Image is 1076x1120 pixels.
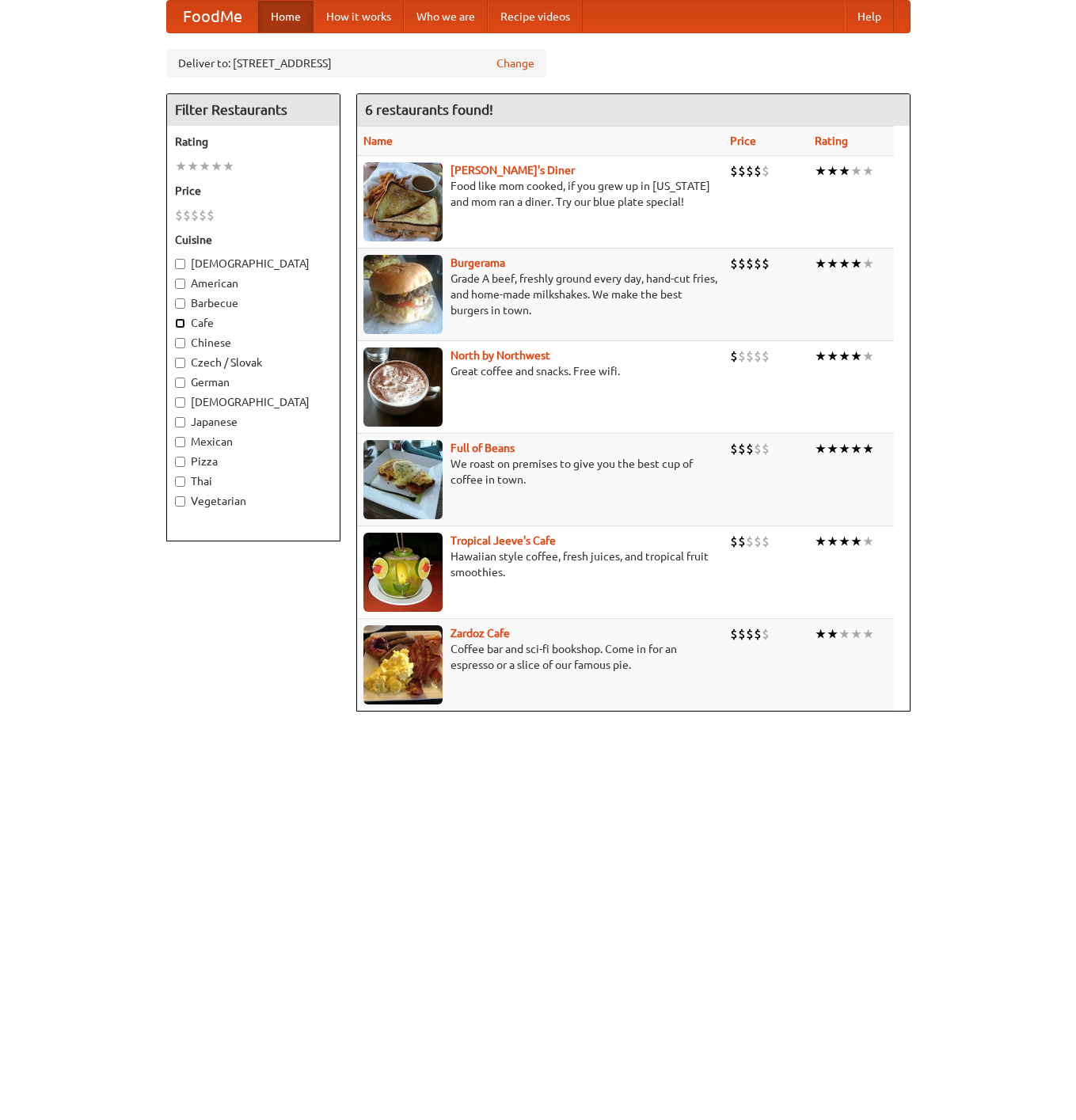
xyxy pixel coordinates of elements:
[730,347,738,365] li: $
[363,456,717,488] p: We roast on premises to give you the best cup of coffee in town.
[746,255,754,272] li: $
[175,417,185,427] input: Japanese
[175,232,332,248] h5: Cuisine
[838,162,850,180] li: ★
[175,338,185,348] input: Chinese
[175,476,185,487] input: Thai
[175,158,187,175] li: ★
[175,207,183,224] li: $
[258,1,314,32] a: Home
[827,347,838,365] li: ★
[738,625,746,643] li: $
[815,440,827,457] li: ★
[850,625,862,643] li: ★
[451,164,575,177] a: [PERSON_NAME]'s Diner
[730,440,738,457] li: $
[363,271,717,318] p: Grade A beef, freshly ground every day, hand-cut fries, and home-made milkshakes. We make the bes...
[175,183,332,199] h5: Price
[827,440,838,457] li: ★
[815,162,827,180] li: ★
[746,440,754,457] li: $
[404,1,488,32] a: Who we are
[175,394,332,410] label: [DEMOGRAPHIC_DATA]
[451,534,556,547] a: Tropical Jeeve's Cafe
[754,162,762,180] li: $
[363,255,443,334] img: burgerama.jpg
[762,533,770,550] li: $
[175,437,185,447] input: Mexican
[838,347,850,365] li: ★
[730,255,738,272] li: $
[838,255,850,272] li: ★
[754,440,762,457] li: $
[175,279,185,289] input: American
[746,347,754,365] li: $
[175,275,332,291] label: American
[746,533,754,550] li: $
[850,162,862,180] li: ★
[451,442,515,454] b: Full of Beans
[175,493,332,509] label: Vegetarian
[175,358,185,368] input: Czech / Slovak
[363,625,443,704] img: zardoz.jpg
[363,363,717,379] p: Great coffee and snacks. Free wifi.
[175,397,185,408] input: [DEMOGRAPHIC_DATA]
[166,49,546,78] div: Deliver to: [STREET_ADDRESS]
[850,255,862,272] li: ★
[314,1,404,32] a: How it works
[199,207,207,224] li: $
[175,295,332,311] label: Barbecue
[365,102,493,117] ng-pluralize: 6 restaurants found!
[862,533,874,550] li: ★
[175,378,185,388] input: German
[762,162,770,180] li: $
[862,347,874,365] li: ★
[363,162,443,241] img: sallys.jpg
[175,374,332,390] label: German
[746,162,754,180] li: $
[175,259,185,269] input: [DEMOGRAPHIC_DATA]
[827,625,838,643] li: ★
[191,207,199,224] li: $
[827,533,838,550] li: ★
[488,1,583,32] a: Recipe videos
[738,440,746,457] li: $
[838,625,850,643] li: ★
[850,347,862,365] li: ★
[363,178,717,210] p: Food like mom cooked, if you grew up in [US_STATE] and mom ran a diner. Try our blue plate special!
[754,625,762,643] li: $
[862,625,874,643] li: ★
[187,158,199,175] li: ★
[175,414,332,430] label: Japanese
[845,1,894,32] a: Help
[207,207,215,224] li: $
[815,625,827,643] li: ★
[175,298,185,309] input: Barbecue
[363,641,717,673] p: Coffee bar and sci-fi bookshop. Come in for an espresso or a slice of our famous pie.
[451,256,505,269] b: Burgerama
[862,255,874,272] li: ★
[175,454,332,469] label: Pizza
[815,533,827,550] li: ★
[738,255,746,272] li: $
[175,315,332,331] label: Cafe
[762,440,770,457] li: $
[730,625,738,643] li: $
[850,440,862,457] li: ★
[827,162,838,180] li: ★
[175,318,185,328] input: Cafe
[363,533,443,612] img: jeeves.jpg
[862,440,874,457] li: ★
[183,207,191,224] li: $
[815,255,827,272] li: ★
[363,440,443,519] img: beans.jpg
[762,625,770,643] li: $
[730,162,738,180] li: $
[738,162,746,180] li: $
[451,627,510,640] a: Zardoz Cafe
[175,496,185,507] input: Vegetarian
[199,158,211,175] li: ★
[838,440,850,457] li: ★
